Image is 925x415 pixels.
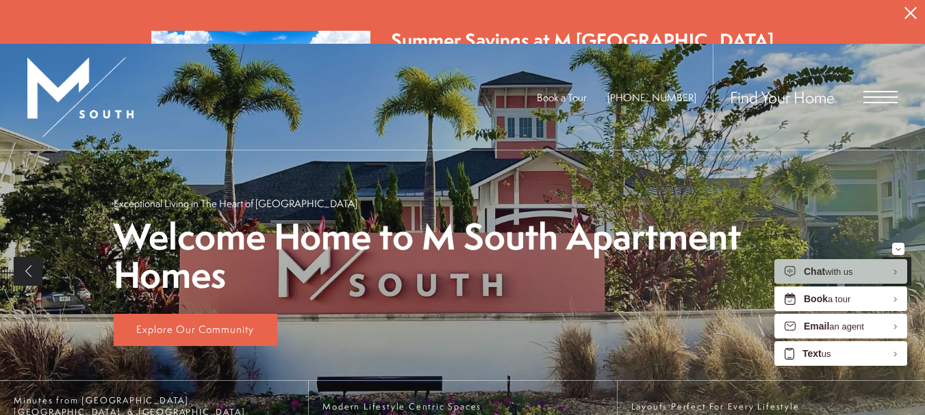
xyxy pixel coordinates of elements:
img: MSouth [27,57,134,137]
a: Call Us at 813-570-8014 [607,90,696,105]
a: Previous [14,257,42,286]
div: Summer Savings at M [GEOGRAPHIC_DATA] [391,27,774,54]
span: [PHONE_NUMBER] [607,90,696,105]
button: Open Menu [863,91,898,103]
a: Find Your Home [730,86,835,108]
a: Book a Tour [537,90,587,105]
span: Modern Lifestyle Centric Spaces [322,401,500,412]
a: Explore Our Community [114,314,277,347]
p: Exceptional Living in The Heart of [GEOGRAPHIC_DATA] [114,196,357,211]
img: Summer Savings at M South Apartments [151,31,370,159]
a: Next [883,257,911,286]
span: Layouts Perfect For Every Lifestyle [631,401,800,412]
p: Welcome Home to M South Apartment Homes [114,217,812,295]
span: Explore Our Community [136,322,254,336]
